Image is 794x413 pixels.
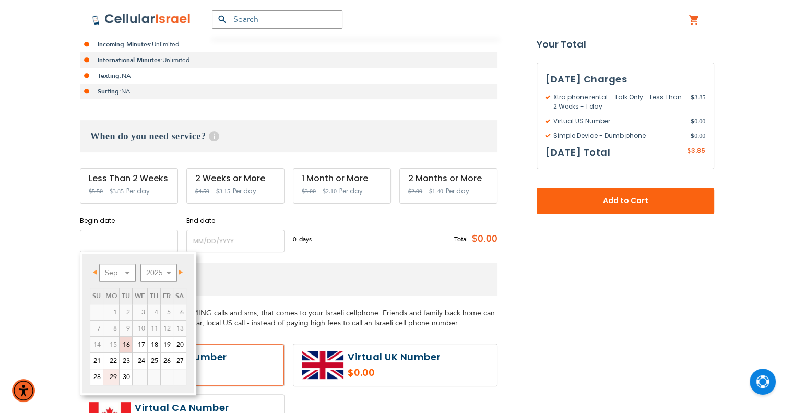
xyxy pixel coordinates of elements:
[209,131,219,141] span: Help
[212,10,342,29] input: Search
[80,37,497,52] li: Unlimited
[454,234,468,244] span: Total
[195,187,209,195] span: $4.50
[80,84,497,99] li: NA
[98,40,152,49] strong: Incoming Minutes:
[92,13,191,26] img: Cellular Israel Logo
[150,291,158,301] span: Thursday
[173,304,186,320] span: 6
[80,52,497,68] li: Unlimited
[148,321,160,336] span: 11
[110,187,124,195] span: $3.85
[429,187,443,195] span: $1.40
[571,196,680,207] span: Add to Cart
[687,147,691,156] span: $
[173,337,186,352] a: 20
[216,187,230,195] span: $3.15
[161,353,173,369] a: 26
[103,353,119,369] a: 22
[691,116,705,126] span: 0.00
[120,337,132,352] a: 16
[302,187,316,195] span: $3.00
[80,120,497,152] h3: When do you need service?
[148,337,160,352] a: 18
[546,145,610,160] h3: [DATE] Total
[133,321,147,336] span: 10
[80,230,178,252] input: MM/DD/YYYY
[103,337,119,352] span: 15
[91,265,104,278] a: Prev
[691,116,694,126] span: $
[172,265,185,278] a: Next
[90,321,103,336] span: 7
[80,308,495,328] span: A US local number with INCOMING calls and sms, that comes to your Israeli cellphone. Friends and ...
[302,174,382,183] div: 1 Month or More
[546,131,691,140] span: Simple Device - Dumb phone
[293,234,299,244] span: 0
[691,92,694,102] span: $
[161,321,173,336] span: 12
[468,231,497,247] span: $0.00
[546,72,705,87] h3: [DATE] Charges
[537,37,714,52] strong: Your Total
[90,337,103,352] span: 14
[161,304,173,320] span: 5
[691,131,705,140] span: 0.00
[691,92,705,111] span: 3.85
[93,269,97,275] span: Prev
[546,92,691,111] span: Xtra phone rental - Talk Only - Less Than 2 Weeks - 1 day
[140,264,177,282] select: Select year
[99,264,136,282] select: Select month
[148,304,160,320] span: 4
[135,291,145,301] span: Wednesday
[173,353,186,369] a: 27
[691,146,705,155] span: 3.85
[80,216,178,226] label: Begin date
[120,353,132,369] a: 23
[186,216,285,226] label: End date
[546,116,691,126] span: Virtual US Number
[80,68,497,84] li: NA
[89,174,169,183] div: Less Than 2 Weeks
[103,321,119,336] span: 8
[233,186,256,196] span: Per day
[133,353,147,369] a: 24
[98,72,122,80] strong: Texting:
[446,186,469,196] span: Per day
[195,174,276,183] div: 2 Weeks or More
[90,353,103,369] a: 21
[133,337,147,352] a: 17
[92,291,101,301] span: Sunday
[122,291,130,301] span: Tuesday
[339,186,363,196] span: Per day
[691,131,694,140] span: $
[537,188,714,214] button: Add to Cart
[89,187,103,195] span: $5.50
[12,379,35,402] div: Accessibility Menu
[90,369,103,385] a: 28
[161,337,173,352] a: 19
[98,87,121,96] strong: Surfing:
[120,304,132,320] span: 2
[105,291,117,301] span: Monday
[408,174,489,183] div: 2 Months or More
[98,56,162,64] strong: International Minutes:
[323,187,337,195] span: $2.10
[408,187,422,195] span: $2.00
[186,230,285,252] input: MM/DD/YYYY
[120,369,132,385] a: 30
[148,353,160,369] a: 25
[299,234,312,244] span: days
[103,369,119,385] a: 29
[120,321,132,336] span: 9
[163,291,171,301] span: Friday
[133,304,147,320] span: 3
[103,304,119,320] span: 1
[173,321,186,336] span: 13
[179,269,183,275] span: Next
[126,186,150,196] span: Per day
[175,291,184,301] span: Saturday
